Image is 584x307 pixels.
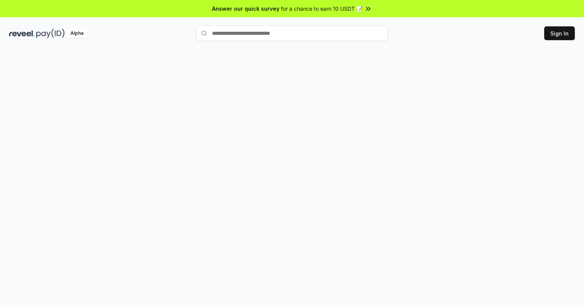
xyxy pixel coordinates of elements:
span: for a chance to earn 10 USDT 📝 [281,5,363,13]
span: Answer our quick survey [212,5,279,13]
button: Sign In [544,26,575,40]
div: Alpha [66,29,88,38]
img: reveel_dark [9,29,35,38]
img: pay_id [36,29,65,38]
